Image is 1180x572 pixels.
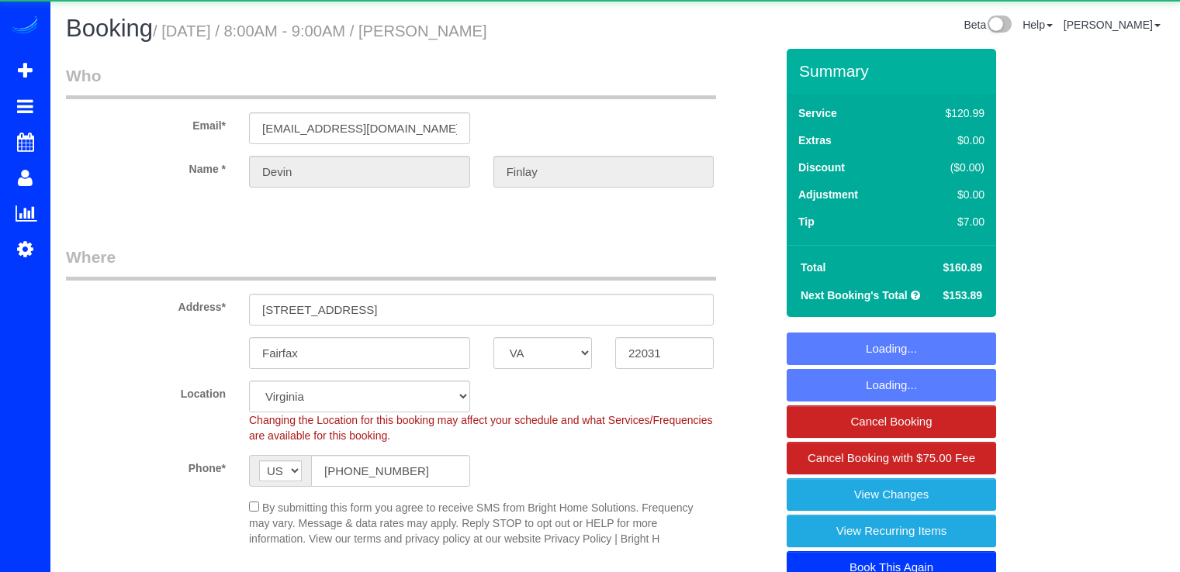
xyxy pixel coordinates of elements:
a: Cancel Booking [787,405,996,438]
div: $7.00 [912,214,984,229]
span: $153.89 [943,289,982,302]
label: Extras [798,133,832,148]
span: By submitting this form you agree to receive SMS from Bright Home Solutions. Frequency may vary. ... [249,501,693,545]
a: View Recurring Items [787,515,996,547]
legend: Who [66,64,716,99]
legend: Where [66,246,716,281]
span: $160.89 [943,261,982,274]
div: $0.00 [912,187,984,202]
input: Email* [249,112,470,144]
label: Name * [54,156,237,177]
img: Automaid Logo [9,16,40,37]
label: Location [54,381,237,401]
span: Changing the Location for this booking may affect your schedule and what Services/Frequencies are... [249,414,712,442]
span: Booking [66,15,153,42]
a: Help [1023,19,1053,31]
input: Last Name* [493,156,715,188]
span: Cancel Booking with $75.00 Fee [808,451,975,464]
label: Email* [54,112,237,133]
label: Phone* [54,455,237,476]
strong: Next Booking's Total [801,289,908,302]
label: Service [798,105,837,121]
a: View Changes [787,478,996,511]
a: Beta [964,19,1012,31]
img: New interface [986,16,1012,36]
input: Phone* [311,455,470,487]
a: [PERSON_NAME] [1064,19,1161,31]
label: Tip [798,214,815,229]
input: First Name* [249,156,470,188]
div: $0.00 [912,133,984,148]
input: City* [249,337,470,369]
a: Cancel Booking with $75.00 Fee [787,442,996,474]
label: Discount [798,160,845,175]
small: / [DATE] / 8:00AM - 9:00AM / [PERSON_NAME] [153,22,487,40]
label: Adjustment [798,187,858,202]
h3: Summary [799,62,988,80]
label: Address* [54,294,237,315]
strong: Total [801,261,825,274]
div: $120.99 [912,105,984,121]
input: Zip Code* [615,337,714,369]
div: ($0.00) [912,160,984,175]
